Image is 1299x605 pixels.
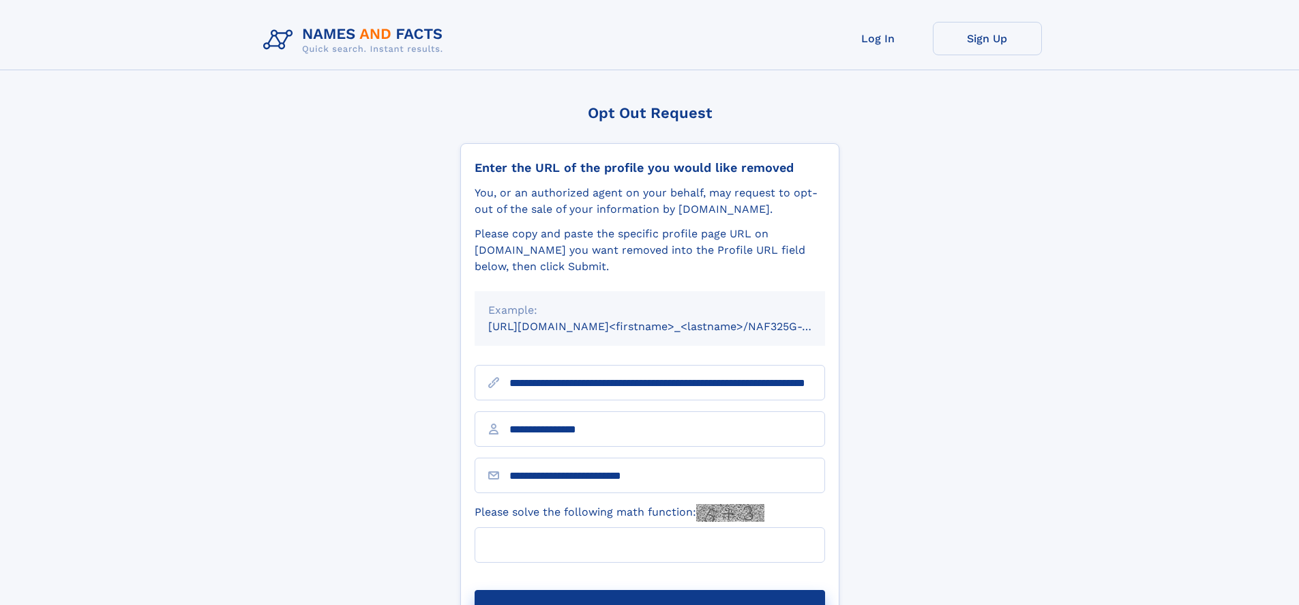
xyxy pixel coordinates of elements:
div: Opt Out Request [460,104,839,121]
div: Please copy and paste the specific profile page URL on [DOMAIN_NAME] you want removed into the Pr... [475,226,825,275]
label: Please solve the following math function: [475,504,764,522]
img: Logo Names and Facts [258,22,454,59]
div: Enter the URL of the profile you would like removed [475,160,825,175]
div: Example: [488,302,811,319]
small: [URL][DOMAIN_NAME]<firstname>_<lastname>/NAF325G-xxxxxxxx [488,320,851,333]
div: You, or an authorized agent on your behalf, may request to opt-out of the sale of your informatio... [475,185,825,218]
a: Log In [824,22,933,55]
a: Sign Up [933,22,1042,55]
